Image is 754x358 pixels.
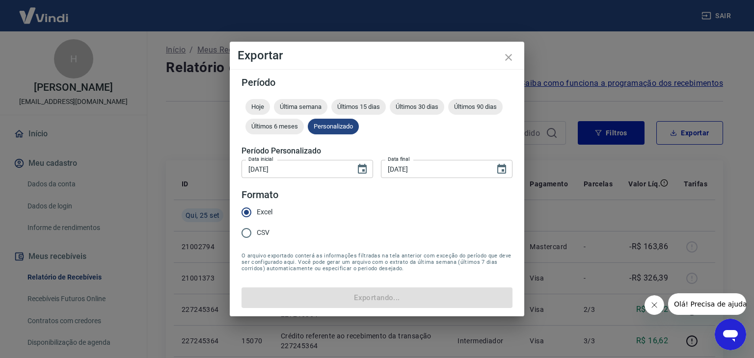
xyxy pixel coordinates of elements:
[274,99,327,115] div: Última semana
[492,159,512,179] button: Choose date, selected date is 30 de set de 2025
[242,188,278,202] legend: Formato
[645,295,664,315] iframe: Fechar mensagem
[238,50,516,61] h4: Exportar
[242,160,349,178] input: DD/MM/YYYY
[274,103,327,110] span: Última semana
[257,228,269,238] span: CSV
[390,103,444,110] span: Últimos 30 dias
[388,155,410,163] label: Data final
[242,77,512,87] h5: Período
[331,99,386,115] div: Últimos 15 dias
[331,103,386,110] span: Últimos 15 dias
[245,123,304,130] span: Últimos 6 meses
[245,99,270,115] div: Hoje
[448,99,503,115] div: Últimos 90 dias
[668,293,746,315] iframe: Mensagem da empresa
[497,46,520,69] button: close
[248,155,273,163] label: Data inicial
[6,7,82,15] span: Olá! Precisa de ajuda?
[715,319,746,350] iframe: Botão para abrir a janela de mensagens
[308,123,359,130] span: Personalizado
[381,160,488,178] input: DD/MM/YYYY
[245,119,304,134] div: Últimos 6 meses
[242,146,512,156] h5: Período Personalizado
[308,119,359,134] div: Personalizado
[245,103,270,110] span: Hoje
[242,253,512,272] span: O arquivo exportado conterá as informações filtradas na tela anterior com exceção do período que ...
[257,207,272,217] span: Excel
[390,99,444,115] div: Últimos 30 dias
[352,159,372,179] button: Choose date, selected date is 1 de set de 2025
[448,103,503,110] span: Últimos 90 dias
